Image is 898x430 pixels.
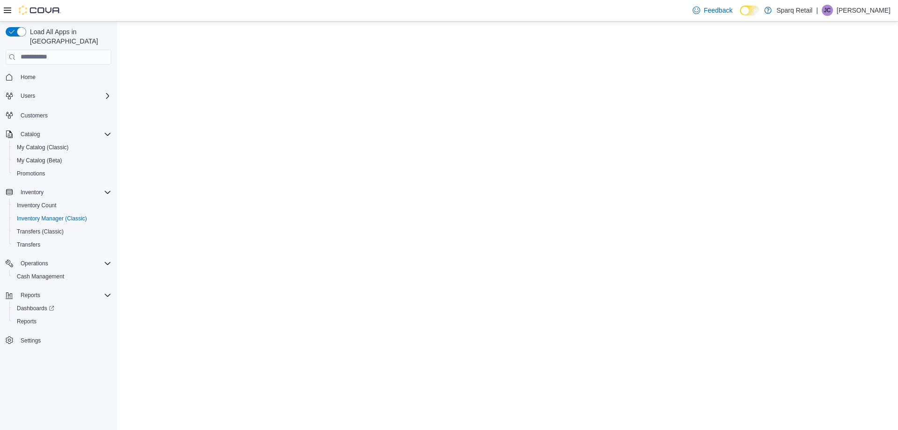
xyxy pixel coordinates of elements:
a: My Catalog (Beta) [13,155,66,166]
span: Inventory Manager (Classic) [17,215,87,222]
span: Dashboards [13,303,111,314]
span: JC [824,5,831,16]
span: Inventory Count [17,202,57,209]
span: Operations [21,260,48,267]
span: Reports [21,292,40,299]
img: Cova [19,6,61,15]
span: Transfers [13,239,111,250]
span: Cash Management [17,273,64,280]
span: Reports [17,290,111,301]
button: Cash Management [9,270,115,283]
span: Catalog [21,131,40,138]
span: Operations [17,258,111,269]
button: Promotions [9,167,115,180]
a: Dashboards [9,302,115,315]
a: Cash Management [13,271,68,282]
span: Inventory [21,189,43,196]
span: Cash Management [13,271,111,282]
p: [PERSON_NAME] [837,5,891,16]
button: Operations [17,258,52,269]
button: Home [2,70,115,84]
a: Settings [17,335,44,346]
span: Reports [17,318,36,325]
button: Catalog [17,129,43,140]
span: Users [17,90,111,102]
span: Inventory [17,187,111,198]
button: Operations [2,257,115,270]
a: My Catalog (Classic) [13,142,72,153]
button: Settings [2,334,115,347]
a: Customers [17,110,51,121]
span: Load All Apps in [GEOGRAPHIC_DATA] [26,27,111,46]
button: Inventory [17,187,47,198]
span: Dashboards [17,305,54,312]
button: Reports [17,290,44,301]
div: Jordan Cooper [822,5,833,16]
button: Catalog [2,128,115,141]
span: Users [21,92,35,100]
span: Customers [17,109,111,121]
a: Feedback [689,1,736,20]
span: Dark Mode [740,15,740,16]
nav: Complex example [6,66,111,372]
span: Transfers (Classic) [13,226,111,237]
span: My Catalog (Classic) [13,142,111,153]
a: Transfers [13,239,44,250]
span: Transfers (Classic) [17,228,64,235]
button: Transfers (Classic) [9,225,115,238]
span: Promotions [13,168,111,179]
span: Settings [17,335,111,346]
a: Dashboards [13,303,58,314]
a: Promotions [13,168,49,179]
span: My Catalog (Beta) [17,157,62,164]
button: Users [2,89,115,102]
a: Home [17,72,39,83]
a: Inventory Manager (Classic) [13,213,91,224]
button: My Catalog (Beta) [9,154,115,167]
span: My Catalog (Beta) [13,155,111,166]
button: Reports [2,289,115,302]
a: Reports [13,316,40,327]
span: Settings [21,337,41,344]
input: Dark Mode [740,6,760,15]
span: My Catalog (Classic) [17,144,69,151]
button: Inventory Count [9,199,115,212]
button: Users [17,90,39,102]
p: Sparq Retail [776,5,812,16]
button: Reports [9,315,115,328]
span: Home [17,71,111,83]
span: Reports [13,316,111,327]
button: Customers [2,108,115,122]
p: | [816,5,818,16]
button: Inventory Manager (Classic) [9,212,115,225]
span: Inventory Count [13,200,111,211]
a: Inventory Count [13,200,60,211]
a: Transfers (Classic) [13,226,67,237]
span: Home [21,73,36,81]
button: My Catalog (Classic) [9,141,115,154]
button: Transfers [9,238,115,251]
button: Inventory [2,186,115,199]
span: Feedback [704,6,732,15]
span: Catalog [17,129,111,140]
span: Inventory Manager (Classic) [13,213,111,224]
span: Customers [21,112,48,119]
span: Promotions [17,170,45,177]
span: Transfers [17,241,40,248]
